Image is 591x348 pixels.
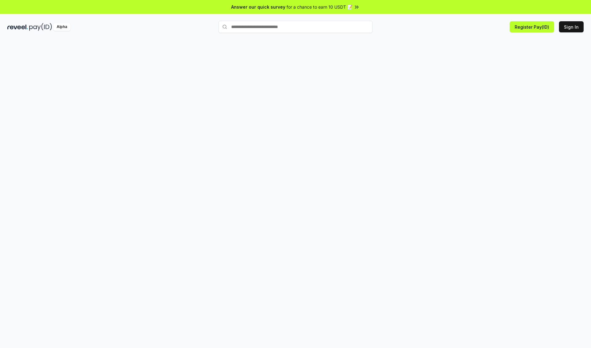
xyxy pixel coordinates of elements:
img: pay_id [29,23,52,31]
button: Sign In [559,21,584,32]
img: reveel_dark [7,23,28,31]
div: Alpha [53,23,70,31]
button: Register Pay(ID) [510,21,554,32]
span: Answer our quick survey [231,4,285,10]
span: for a chance to earn 10 USDT 📝 [287,4,352,10]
